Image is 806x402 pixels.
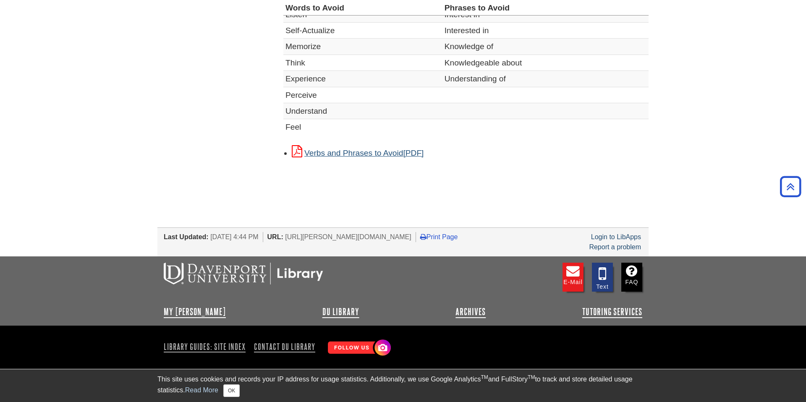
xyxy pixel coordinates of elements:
[777,181,804,192] a: Back to Top
[164,307,226,317] a: My [PERSON_NAME]
[223,384,240,397] button: Close
[283,103,442,119] td: Understand
[285,233,411,240] span: [URL][PERSON_NAME][DOMAIN_NAME]
[442,39,649,55] td: Knowledge of
[292,149,424,157] a: Link opens in new window
[592,263,613,292] a: Text
[322,307,359,317] a: DU Library
[442,71,649,87] td: Understanding of
[481,374,488,380] sup: TM
[164,263,323,285] img: DU Libraries
[582,307,642,317] a: Tutoring Services
[283,22,442,38] td: Self-Actualize
[157,374,649,397] div: This site uses cookies and records your IP address for usage statistics. Additionally, we use Goo...
[210,233,258,240] span: [DATE] 4:44 PM
[283,71,442,87] td: Experience
[420,233,427,240] i: Print Page
[164,339,249,354] a: Library Guides: Site Index
[283,119,442,135] td: Feel
[164,233,209,240] span: Last Updated:
[563,263,584,292] a: E-mail
[267,233,283,240] span: URL:
[442,55,649,70] td: Knowledgeable about
[442,22,649,38] td: Interested in
[621,263,642,292] a: FAQ
[589,243,641,251] a: Report a problem
[528,374,535,380] sup: TM
[283,39,442,55] td: Memorize
[283,55,442,70] td: Think
[185,386,218,394] a: Read More
[591,233,641,240] a: Login to LibApps
[455,307,486,317] a: Archives
[420,233,458,240] a: Print Page
[324,336,393,360] img: Follow Us! Instagram
[283,87,442,103] td: Perceive
[251,339,319,354] a: Contact DU Library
